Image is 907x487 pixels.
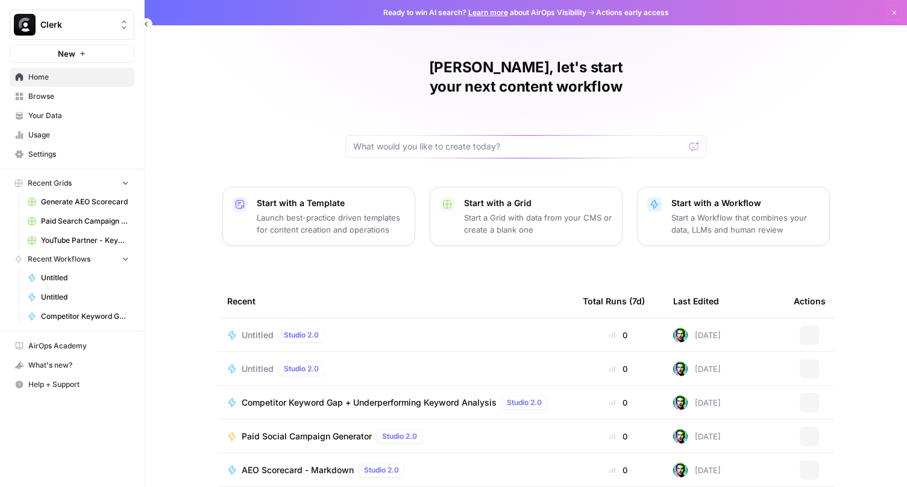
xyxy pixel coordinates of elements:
[10,145,134,164] a: Settings
[10,10,134,40] button: Workspace: Clerk
[464,197,612,209] p: Start with a Grid
[284,330,319,341] span: Studio 2.0
[673,395,688,410] img: 2ny2lhy5z6ffk8a48et5s81dpqao
[28,254,90,265] span: Recent Workflows
[10,356,134,375] button: What's new?
[10,106,134,125] a: Your Data
[10,174,134,192] button: Recent Grids
[345,58,707,96] h1: [PERSON_NAME], let's start your next content workflow
[671,212,820,236] p: Start a Workflow that combines your data, LLMs and human review
[257,212,405,236] p: Launch best-practice driven templates for content creation and operations
[242,464,354,476] span: AEO Scorecard - Markdown
[583,284,645,318] div: Total Runs (7d)
[583,464,654,476] div: 0
[464,212,612,236] p: Start a Grid with data from your CMS or create a blank one
[257,197,405,209] p: Start with a Template
[671,197,820,209] p: Start with a Workflow
[41,292,129,303] span: Untitled
[41,311,129,322] span: Competitor Keyword Gap + Underperforming Keyword Analysis
[583,329,654,341] div: 0
[242,363,274,375] span: Untitled
[28,178,72,189] span: Recent Grids
[40,19,113,31] span: Clerk
[22,231,134,250] a: YouTube Partner - Keyword Search Grid (1)
[227,362,563,376] a: UntitledStudio 2.0
[583,363,654,375] div: 0
[242,329,274,341] span: Untitled
[28,149,129,160] span: Settings
[242,397,497,409] span: Competitor Keyword Gap + Underperforming Keyword Analysis
[28,379,129,390] span: Help + Support
[673,328,721,342] div: [DATE]
[382,431,417,442] span: Studio 2.0
[673,429,721,444] div: [DATE]
[41,235,129,246] span: YouTube Partner - Keyword Search Grid (1)
[673,463,721,477] div: [DATE]
[673,463,688,477] img: 2ny2lhy5z6ffk8a48et5s81dpqao
[673,284,719,318] div: Last Edited
[673,362,688,376] img: 2ny2lhy5z6ffk8a48et5s81dpqao
[673,395,721,410] div: [DATE]
[353,140,685,152] input: What would you like to create today?
[673,429,688,444] img: 2ny2lhy5z6ffk8a48et5s81dpqao
[637,187,830,246] button: Start with a WorkflowStart a Workflow that combines your data, LLMs and human review
[22,192,134,212] a: Generate AEO Scorecard
[596,7,669,18] span: Actions early access
[227,429,563,444] a: Paid Social Campaign GeneratorStudio 2.0
[10,45,134,63] button: New
[22,212,134,231] a: Paid Search Campaign Planning Grid
[22,268,134,287] a: Untitled
[10,375,134,394] button: Help + Support
[364,465,399,476] span: Studio 2.0
[673,328,688,342] img: 2ny2lhy5z6ffk8a48et5s81dpqao
[222,187,415,246] button: Start with a TemplateLaunch best-practice driven templates for content creation and operations
[58,48,75,60] span: New
[583,430,654,442] div: 0
[22,307,134,326] a: Competitor Keyword Gap + Underperforming Keyword Analysis
[41,216,129,227] span: Paid Search Campaign Planning Grid
[41,196,129,207] span: Generate AEO Scorecard
[383,7,586,18] span: Ready to win AI search? about AirOps Visibility
[28,91,129,102] span: Browse
[14,14,36,36] img: Clerk Logo
[10,68,134,87] a: Home
[583,397,654,409] div: 0
[227,463,563,477] a: AEO Scorecard - MarkdownStudio 2.0
[28,72,129,83] span: Home
[673,362,721,376] div: [DATE]
[430,187,623,246] button: Start with a GridStart a Grid with data from your CMS or create a blank one
[794,284,826,318] div: Actions
[22,287,134,307] a: Untitled
[10,87,134,106] a: Browse
[28,341,129,351] span: AirOps Academy
[10,125,134,145] a: Usage
[227,284,563,318] div: Recent
[227,395,563,410] a: Competitor Keyword Gap + Underperforming Keyword AnalysisStudio 2.0
[28,110,129,121] span: Your Data
[10,336,134,356] a: AirOps Academy
[227,328,563,342] a: UntitledStudio 2.0
[284,363,319,374] span: Studio 2.0
[10,250,134,268] button: Recent Workflows
[28,130,129,140] span: Usage
[41,272,129,283] span: Untitled
[10,356,134,374] div: What's new?
[507,397,542,408] span: Studio 2.0
[242,430,372,442] span: Paid Social Campaign Generator
[468,8,508,17] a: Learn more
